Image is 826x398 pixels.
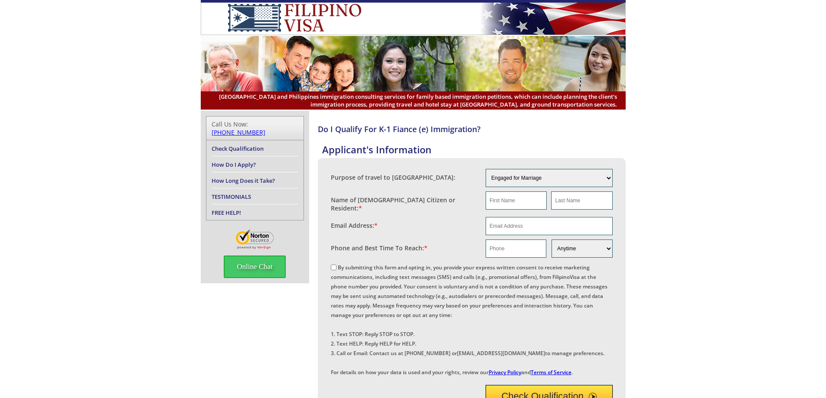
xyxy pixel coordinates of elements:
a: TESTIMONIALS [212,193,251,201]
label: Name of [DEMOGRAPHIC_DATA] Citizen or Resident: [331,196,477,212]
a: How Do I Apply? [212,161,256,168]
label: Phone and Best Time To Reach: [331,244,428,252]
h4: Applicant's Information [322,143,626,156]
span: Online Chat [224,256,286,278]
h4: Do I Qualify For K-1 Fiance (e) Immigration? [318,124,626,134]
a: Terms of Service [531,369,571,376]
a: How Long Does it Take? [212,177,275,184]
span: [GEOGRAPHIC_DATA] and Philippines immigration consulting services for family based immigration pe... [209,93,617,108]
label: Email Address: [331,221,378,230]
select: Phone and Best Reach Time are required. [552,239,612,258]
a: [PHONE_NUMBER] [212,128,265,136]
input: First Name [486,191,547,210]
a: FREE HELP! [212,209,241,217]
label: By submitting this form and opting in, you provide your express written consent to receive market... [331,264,607,376]
input: Email Address [486,217,613,235]
div: Call Us Now: [212,120,298,136]
a: Privacy Policy [489,369,521,376]
label: Purpose of travel to [GEOGRAPHIC_DATA]: [331,173,455,181]
input: By submitting this form and opting in, you provide your express written consent to receive market... [331,265,336,270]
a: Check Qualification [212,145,264,152]
input: Last Name [551,191,612,210]
input: Phone [486,239,546,258]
